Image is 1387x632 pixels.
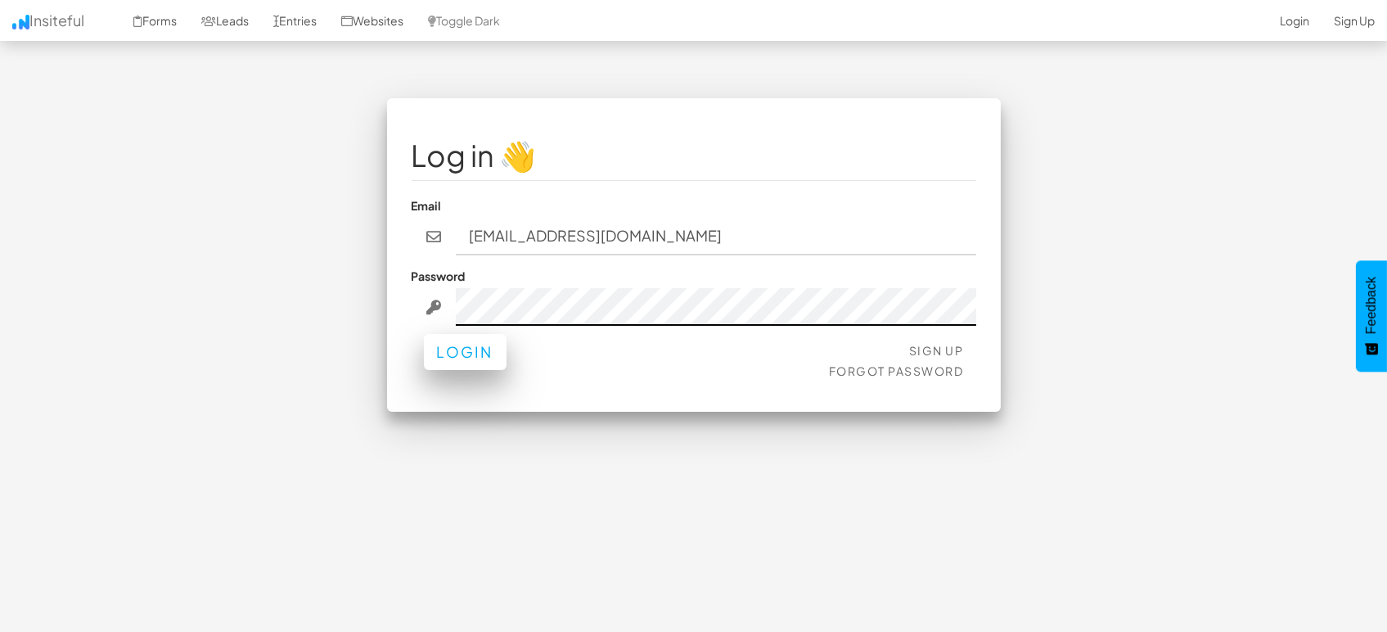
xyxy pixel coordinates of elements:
label: Email [412,197,442,214]
input: john@doe.com [456,218,976,255]
label: Password [412,268,466,284]
img: icon.png [12,15,29,29]
button: Login [424,334,507,370]
a: Sign Up [909,343,964,358]
button: Feedback - Show survey [1356,260,1387,372]
a: Forgot Password [829,363,964,378]
span: Feedback [1364,277,1379,334]
h1: Log in 👋 [412,139,976,172]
